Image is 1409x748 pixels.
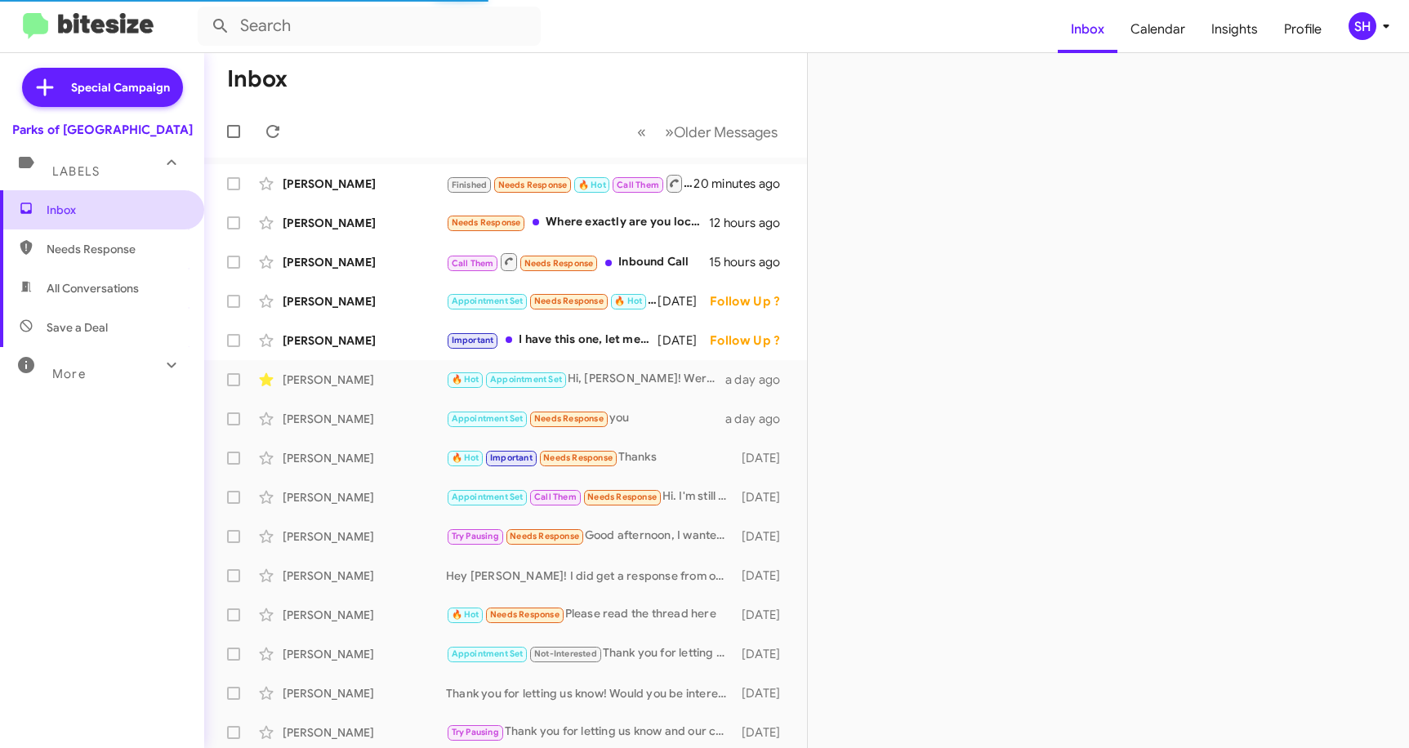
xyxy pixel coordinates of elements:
div: Hi, [PERSON_NAME]! Were you able to stop in? [446,370,725,389]
span: « [637,122,646,142]
div: [PERSON_NAME] [283,528,446,545]
div: [PERSON_NAME] [283,254,446,270]
div: 20 minutes ago [696,176,794,192]
div: [PERSON_NAME] [283,450,446,466]
div: [PERSON_NAME] [283,411,446,427]
span: Appointment Set [452,492,524,502]
div: Thank you for letting us know and our condolences to your family. [446,723,738,741]
span: 🔥 Hot [614,296,642,306]
span: All Conversations [47,280,139,296]
span: Labels [52,164,100,179]
div: [DATE] [738,450,794,466]
div: [PERSON_NAME] [283,215,446,231]
div: [PERSON_NAME] [283,332,446,349]
span: Important [452,335,494,345]
span: Try Pausing [452,531,499,541]
span: Appointment Set [490,374,562,385]
span: Needs Response [498,180,568,190]
span: Needs Response [534,413,604,424]
span: Save a Deal [47,319,108,336]
div: 15 hours ago [709,254,794,270]
a: Profile [1271,6,1335,53]
button: Next [655,115,787,149]
span: Inbox [47,202,185,218]
div: [DATE] [658,293,710,309]
div: Thank you for letting us know! [446,644,738,663]
div: Good afternoon, I wanted to let you know that I am moving forward with purchasing a [PERSON_NAME]... [446,527,738,545]
span: Important [490,452,533,463]
div: Follow Up ? [710,332,793,349]
div: [PERSON_NAME] [283,607,446,623]
div: Thank you for letting us know! Would you be interested in seeing the vehicle when you get back? [446,685,738,701]
div: a day ago [725,372,794,388]
div: SH [1349,12,1376,40]
div: Where exactly are you located [446,213,709,232]
span: Call Them [534,492,577,502]
div: [PERSON_NAME] [283,489,446,505]
div: [DATE] [658,332,710,349]
span: 🔥 Hot [452,374,479,385]
div: [PERSON_NAME] [283,568,446,584]
div: [PERSON_NAME] [283,293,446,309]
button: SH [1335,12,1391,40]
a: Special Campaign [22,68,183,107]
div: Thanks [446,448,738,467]
button: Previous [627,115,656,149]
a: Inbox [1058,6,1117,53]
span: Needs Response [524,258,594,269]
span: 🔥 Hot [452,452,479,463]
h1: Inbox [227,66,288,92]
div: you [446,409,725,428]
div: [DATE] [738,489,794,505]
div: Hey [PERSON_NAME]! I did get a response from one of my Managers. We can't hold a vehicle for more... [446,568,738,584]
div: [DATE] [738,685,794,701]
span: Needs Response [534,296,604,306]
div: Please read the thread here [446,605,738,624]
div: [DATE] [738,568,794,584]
div: 12 hours ago [709,215,794,231]
span: 🔥 Hot [578,180,606,190]
div: Hi [PERSON_NAME] am meeting with [PERSON_NAME] [DATE] [446,292,658,310]
div: [DATE] [738,528,794,545]
span: Special Campaign [71,79,170,96]
span: Appointment Set [452,648,524,659]
div: Inbound Call [446,252,709,272]
div: Follow Up ? [710,293,793,309]
span: Needs Response [47,241,185,257]
span: Needs Response [510,531,579,541]
span: Try Pausing [452,727,499,737]
span: » [665,122,674,142]
div: [DATE] [738,724,794,741]
span: Finished [452,180,488,190]
span: Needs Response [490,609,560,620]
div: [DATE] [738,646,794,662]
span: Needs Response [587,492,657,502]
span: Call Them [617,180,659,190]
div: [PERSON_NAME] [283,646,446,662]
span: Appointment Set [452,413,524,424]
span: Needs Response [452,217,521,228]
span: Call Them [452,258,494,269]
input: Search [198,7,541,46]
span: Older Messages [674,123,778,141]
span: 🔥 Hot [452,609,479,620]
span: Not-Interested [534,648,597,659]
a: Insights [1198,6,1271,53]
a: Calendar [1117,6,1198,53]
div: [PERSON_NAME] [283,724,446,741]
span: Needs Response [543,452,613,463]
span: Appointment Set [452,296,524,306]
div: [DATE] [738,607,794,623]
div: [PERSON_NAME] [283,176,446,192]
div: [PERSON_NAME] [283,372,446,388]
div: Parks of [GEOGRAPHIC_DATA] [12,122,193,138]
span: More [52,367,86,381]
nav: Page navigation example [628,115,787,149]
div: [PERSON_NAME] [283,685,446,701]
div: Inbound Call [446,173,696,194]
div: a day ago [725,411,794,427]
div: I have this one, let me know what you think: [URL][DOMAIN_NAME] [446,331,658,350]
